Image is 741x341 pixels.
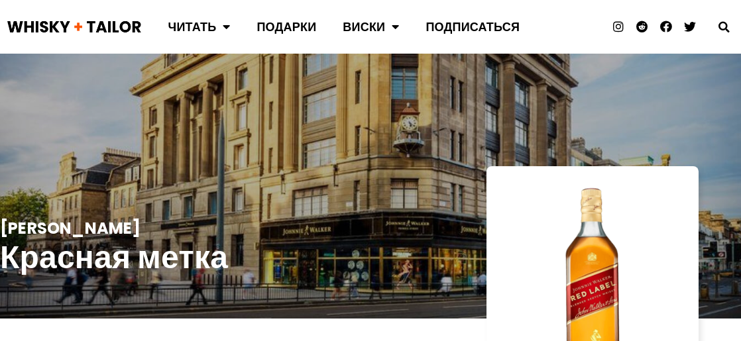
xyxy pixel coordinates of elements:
[343,19,385,35] font: Виски
[412,9,533,44] a: Подписаться
[426,19,520,35] font: Подписаться
[329,9,412,44] a: Виски
[243,9,329,44] a: Подарки
[7,17,142,36] img: Логотип «Виски + Портной»
[168,19,217,35] font: Читать
[256,19,316,35] font: Подарки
